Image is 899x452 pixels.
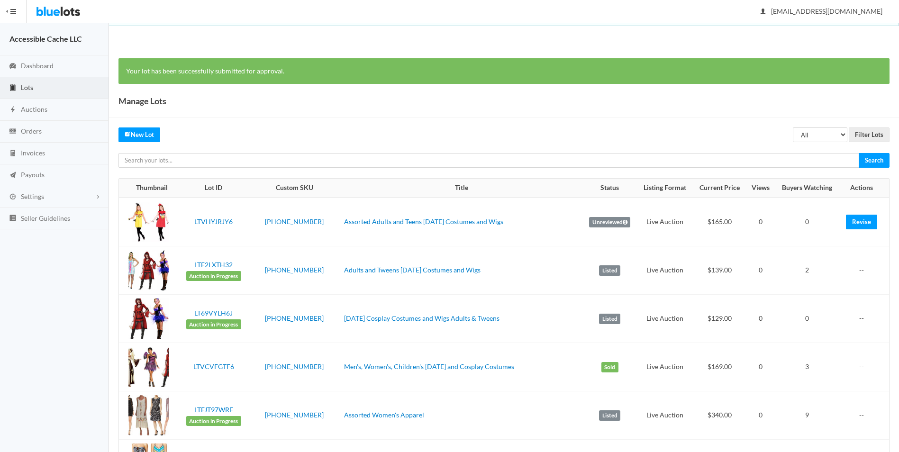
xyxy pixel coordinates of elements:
td: 3 [775,343,839,391]
h1: Manage Lots [118,94,166,108]
td: 0 [775,295,839,343]
a: [PHONE_NUMBER] [265,217,324,226]
a: Men's, Women's, Children's [DATE] and Cosplay Costumes [344,362,514,371]
td: Live Auction [637,246,693,295]
td: 0 [746,295,775,343]
td: Live Auction [637,295,693,343]
span: Seller Guidelines [21,214,70,222]
span: Auction in Progress [186,416,241,426]
th: Custom SKU [248,179,340,198]
ion-icon: cash [8,127,18,136]
p: Your lot has been successfully submitted for approval. [126,66,882,77]
span: Payouts [21,171,45,179]
ion-icon: calculator [8,149,18,158]
span: Auction in Progress [186,319,241,330]
input: Search [859,153,890,168]
a: [DATE] Cosplay Costumes and Wigs Adults & Tweens [344,314,499,322]
ion-icon: clipboard [8,84,18,93]
a: LT69VYLH6J [194,309,233,317]
td: 9 [775,391,839,440]
td: -- [839,343,889,391]
td: $129.00 [693,295,746,343]
td: Live Auction [637,198,693,246]
th: Lot ID [179,179,248,198]
th: Title [340,179,582,198]
ion-icon: create [125,131,131,137]
td: 0 [746,391,775,440]
th: Current Price [693,179,746,198]
ion-icon: speedometer [8,62,18,71]
td: 0 [746,198,775,246]
td: $340.00 [693,391,746,440]
label: Sold [601,362,618,372]
label: Unreviewed [589,217,630,227]
a: Assorted Adults and Teens [DATE] Costumes and Wigs [344,217,503,226]
span: Orders [21,127,42,135]
ion-icon: paper plane [8,171,18,180]
input: Filter Lots [849,127,890,142]
span: Dashboard [21,62,54,70]
span: Invoices [21,149,45,157]
a: createNew Lot [118,127,160,142]
th: Status [582,179,637,198]
td: 0 [775,198,839,246]
th: Actions [839,179,889,198]
a: [PHONE_NUMBER] [265,362,324,371]
td: -- [839,295,889,343]
th: Buyers Watching [775,179,839,198]
strong: Accessible Cache LLC [9,34,82,43]
input: Search your lots... [118,153,859,168]
a: LTVHYJRJY6 [194,217,233,226]
a: [PHONE_NUMBER] [265,266,324,274]
ion-icon: flash [8,106,18,115]
a: Revise [846,215,877,229]
span: [EMAIL_ADDRESS][DOMAIN_NAME] [761,7,882,15]
ion-icon: cog [8,193,18,202]
a: Assorted Women's Apparel [344,411,424,419]
span: Lots [21,83,33,91]
th: Thumbnail [119,179,179,198]
td: $165.00 [693,198,746,246]
td: 0 [746,246,775,295]
a: LTVCVFGTF6 [193,362,234,371]
th: Views [746,179,775,198]
td: $169.00 [693,343,746,391]
td: $139.00 [693,246,746,295]
a: Adults and Tweens [DATE] Costumes and Wigs [344,266,481,274]
td: Live Auction [637,343,693,391]
a: LTF2LXTH32 [194,261,233,269]
a: [PHONE_NUMBER] [265,411,324,419]
label: Listed [599,314,620,324]
label: Listed [599,410,620,421]
th: Listing Format [637,179,693,198]
a: LTFJT97WRF [194,406,233,414]
span: Auction in Progress [186,271,241,281]
label: Listed [599,265,620,276]
a: [PHONE_NUMBER] [265,314,324,322]
td: 0 [746,343,775,391]
span: Settings [21,192,44,200]
td: -- [839,391,889,440]
span: Auctions [21,105,47,113]
td: 2 [775,246,839,295]
td: Live Auction [637,391,693,440]
ion-icon: list box [8,214,18,223]
td: -- [839,246,889,295]
ion-icon: person [758,8,768,17]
